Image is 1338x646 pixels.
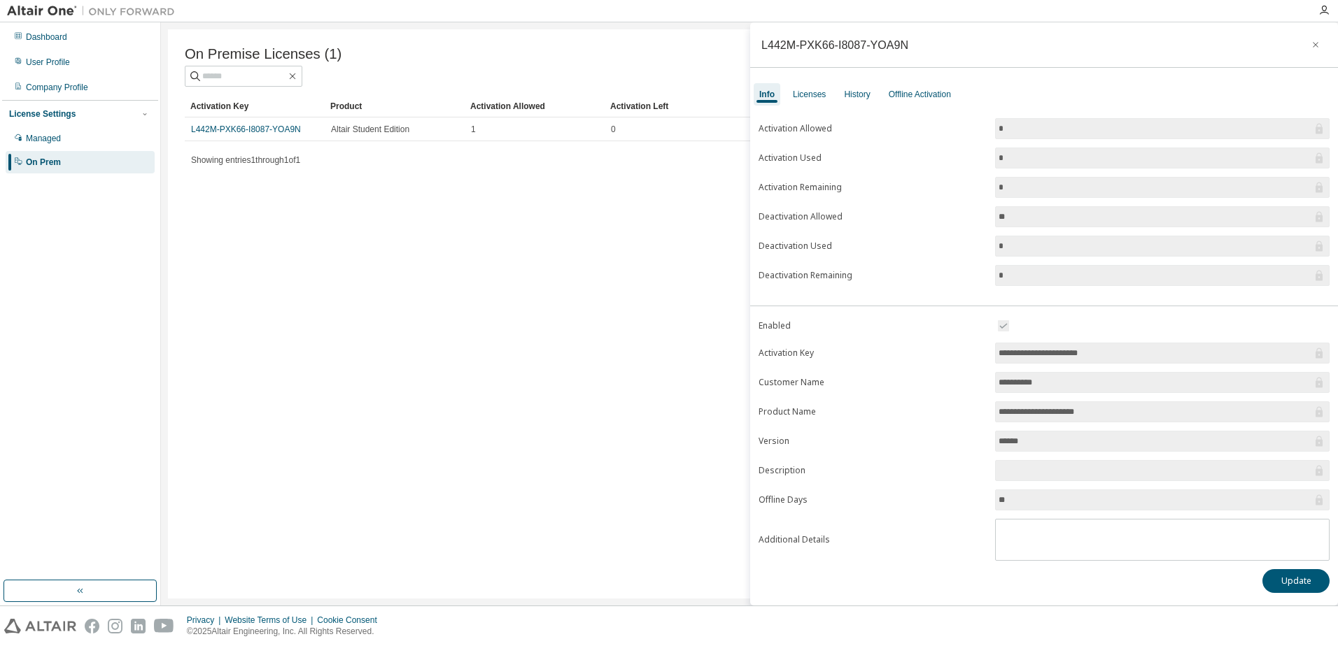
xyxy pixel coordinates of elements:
button: Update [1262,569,1330,593]
div: Website Terms of Use [225,615,317,626]
label: Activation Key [759,347,987,359]
span: Showing entries 1 through 1 of 1 [191,155,300,165]
img: altair_logo.svg [4,619,76,633]
label: Additional Details [759,534,987,545]
label: Deactivation Allowed [759,211,987,222]
div: Company Profile [26,82,88,93]
label: Deactivation Remaining [759,270,987,281]
a: L442M-PXK66-I8087-YOA9N [191,124,301,134]
div: Managed [26,133,61,144]
div: User Profile [26,57,70,68]
div: Activation Allowed [470,95,599,117]
img: linkedin.svg [131,619,146,633]
p: © 2025 Altair Engineering, Inc. All Rights Reserved. [187,626,386,638]
span: 0 [611,124,616,135]
div: Product [330,95,459,117]
div: On Prem [26,157,61,168]
label: Activation Allowed [759,123,987,134]
img: instagram.svg [108,619,122,633]
label: Version [759,436,987,447]
label: Activation Remaining [759,182,987,193]
span: Altair Student Edition [331,124,409,135]
div: License Settings [9,108,76,120]
div: L442M-PXK66-I8087-YOA9N [761,39,908,50]
label: Activation Used [759,152,987,164]
div: Activation Key [190,95,319,117]
label: Description [759,465,987,476]
div: Privacy [187,615,225,626]
label: Customer Name [759,377,987,388]
span: 1 [471,124,476,135]
div: Cookie Consent [317,615,385,626]
img: facebook.svg [85,619,99,633]
div: Licenses [793,89,826,100]
img: youtube.svg [154,619,174,633]
div: Dashboard [26,31,67,43]
div: Offline Activation [889,89,951,100]
label: Deactivation Used [759,241,987,252]
div: Info [759,89,775,100]
div: Activation Left [610,95,739,117]
label: Enabled [759,320,987,331]
div: History [844,89,870,100]
label: Offline Days [759,494,987,505]
span: On Premise Licenses (1) [185,46,341,62]
img: Altair One [7,4,182,18]
label: Product Name [759,406,987,417]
